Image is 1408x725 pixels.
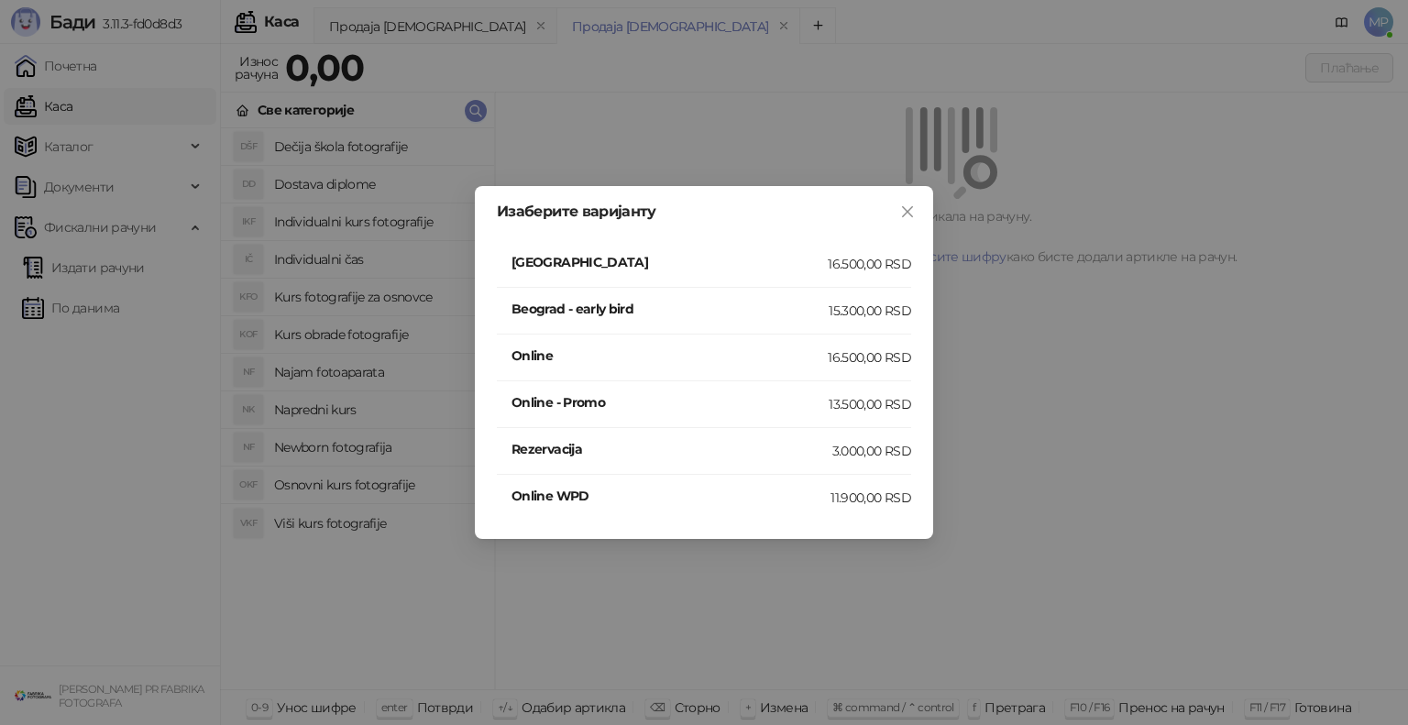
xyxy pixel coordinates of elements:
div: 11.900,00 RSD [830,488,911,508]
h4: Online WPD [511,486,830,506]
h4: Rezervacija [511,439,832,459]
span: close [900,204,915,219]
h4: Online [511,346,828,366]
h4: Beograd - early bird [511,299,829,319]
div: 3.000,00 RSD [832,441,911,461]
div: 16.500,00 RSD [828,254,911,274]
div: 15.300,00 RSD [829,301,911,321]
h4: [GEOGRAPHIC_DATA] [511,252,828,272]
button: Close [893,197,922,226]
div: Изаберите варијанту [497,204,911,219]
div: 16.500,00 RSD [828,347,911,368]
span: Close [893,204,922,219]
div: 13.500,00 RSD [829,394,911,414]
h4: Online - Promo [511,392,829,412]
